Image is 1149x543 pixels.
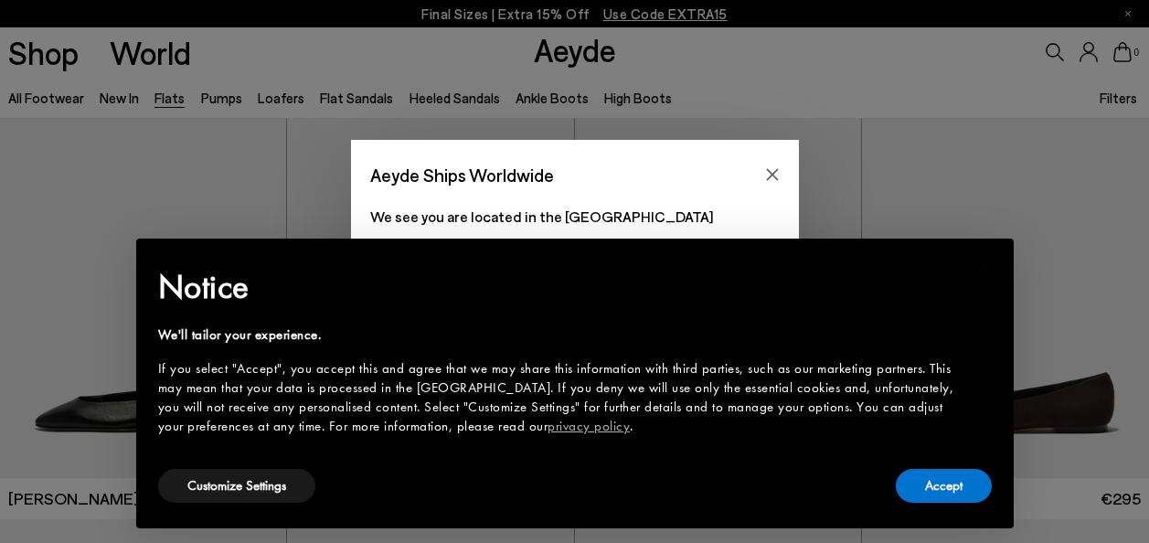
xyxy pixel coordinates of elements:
[963,244,1006,288] button: Close this notice
[370,159,554,191] span: Aeyde Ships Worldwide
[759,161,786,188] button: Close
[978,251,990,280] span: ×
[370,206,780,228] p: We see you are located in the [GEOGRAPHIC_DATA]
[158,325,963,345] div: We'll tailor your experience.
[548,417,630,435] a: privacy policy
[158,469,315,503] button: Customize Settings
[158,359,963,436] div: If you select "Accept", you accept this and agree that we may share this information with third p...
[896,469,992,503] button: Accept
[158,263,963,311] h2: Notice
